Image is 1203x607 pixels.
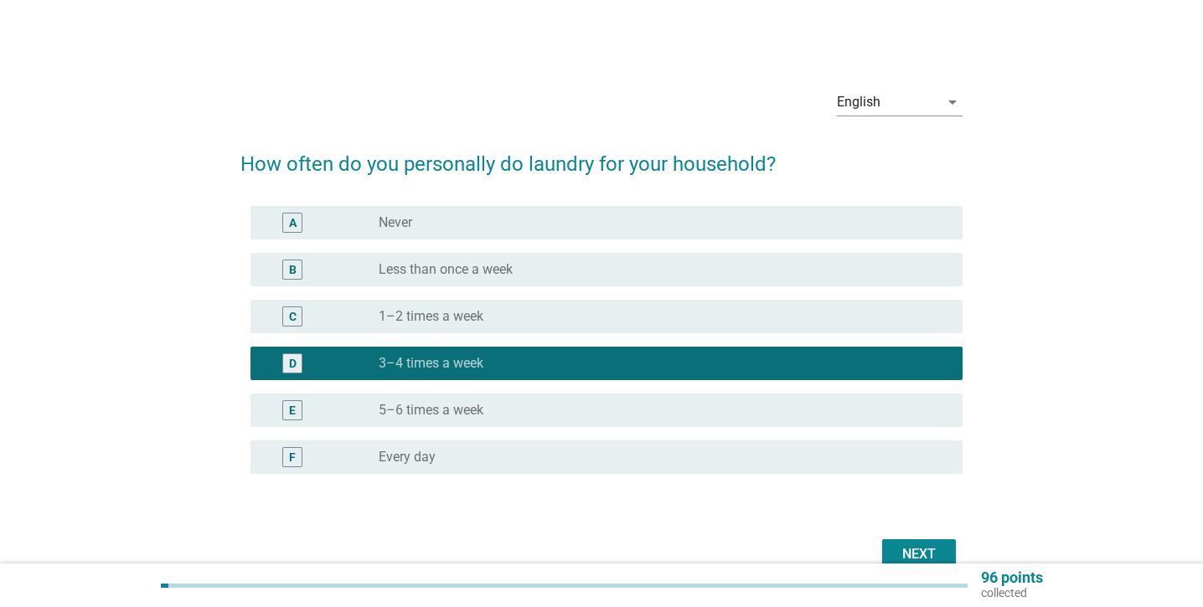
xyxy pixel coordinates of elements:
label: Every day [379,449,436,466]
div: Next [896,544,942,564]
label: Never [379,214,412,231]
label: 5–6 times a week [379,402,483,419]
p: 96 points [981,570,1043,585]
div: English [837,95,880,110]
div: C [289,308,297,326]
i: arrow_drop_down [942,92,963,112]
div: A [289,214,297,232]
label: 1–2 times a week [379,308,483,325]
div: D [289,355,297,373]
div: E [289,402,296,419]
div: F [289,449,296,466]
label: Less than once a week [379,261,513,278]
p: collected [981,585,1043,600]
h2: How often do you personally do laundry for your household? [240,132,962,179]
div: B [289,261,297,279]
button: Next [882,539,956,569]
label: 3–4 times a week [379,355,483,372]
